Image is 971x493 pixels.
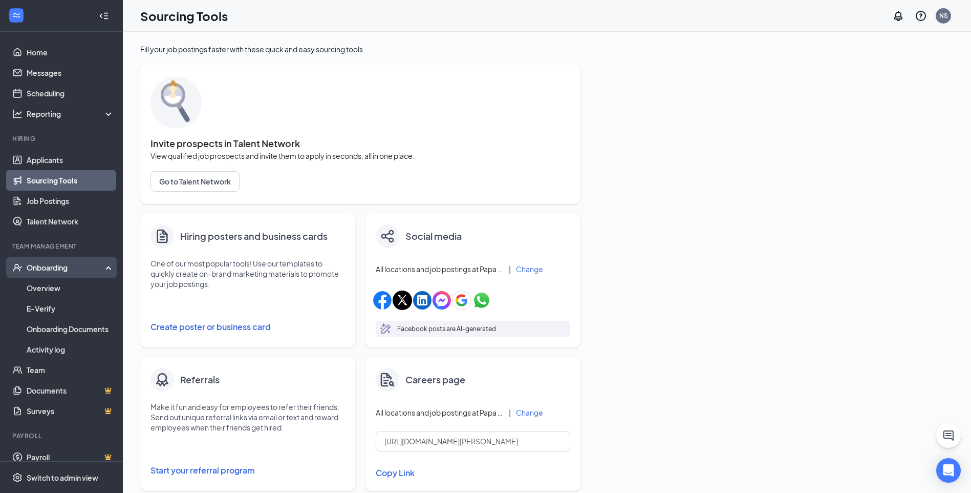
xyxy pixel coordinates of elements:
[915,10,927,22] svg: QuestionInfo
[150,151,570,161] span: View qualified job prospects and invite them to apply in seconds, all in one place.
[381,230,394,243] img: share
[516,265,543,273] button: Change
[150,171,240,192] button: Go to Talent Network
[27,262,105,273] div: Onboarding
[393,291,412,310] img: xIcon
[433,291,451,310] img: facebookMessengerIcon
[180,373,220,387] h4: Referrals
[12,473,23,483] svg: Settings
[376,464,570,482] button: Copy Link
[150,402,345,433] p: Make it fun and easy for employees to refer their friends. Send out unique referral links via ema...
[380,373,395,387] img: careers
[516,409,543,416] button: Change
[99,11,109,21] svg: Collapse
[140,7,228,25] h1: Sourcing Tools
[154,372,170,388] img: badge
[936,423,961,448] button: ChatActive
[472,291,491,310] img: whatsappIcon
[150,171,570,192] a: Go to Talent Network
[27,63,114,83] a: Messages
[27,109,115,119] div: Reporting
[942,429,955,442] svg: ChatActive
[12,432,112,440] div: Payroll
[509,407,511,418] div: |
[27,319,114,339] a: Onboarding Documents
[509,263,511,275] div: |
[380,323,392,335] svg: MagicPencil
[27,473,98,483] div: Switch to admin view
[405,229,462,243] h4: Social media
[373,291,392,310] img: facebookIcon
[27,380,114,401] a: DocumentsCrown
[27,360,114,380] a: Team
[27,339,114,360] a: Activity log
[27,83,114,104] a: Scheduling
[150,138,570,149] span: Invite prospects in Talent Network
[180,229,328,243] h4: Hiring posters and business cards
[150,77,202,128] img: sourcing-tools
[27,150,114,170] a: Applicants
[150,460,345,481] button: Start your referral program
[140,44,580,54] div: Fill your job postings faster with these quick and easy sourcing tools.
[413,291,431,310] img: linkedinIcon
[27,298,114,319] a: E-Verify
[27,447,114,467] a: PayrollCrown
[27,42,114,63] a: Home
[452,291,471,310] img: googleIcon
[12,242,112,251] div: Team Management
[27,211,114,232] a: Talent Network
[12,134,112,143] div: Hiring
[11,10,21,20] svg: WorkstreamLogo
[405,373,465,387] h4: Careers page
[936,458,961,483] div: Open Intercom Messenger
[150,258,345,289] p: One of our most popular tools! Use our templates to quickly create on-brand marketing materials t...
[397,324,496,334] p: Facebook posts are AI-generated
[27,401,114,421] a: SurveysCrown
[27,170,114,191] a: Sourcing Tools
[27,191,114,211] a: Job Postings
[27,278,114,298] a: Overview
[12,109,23,119] svg: Analysis
[150,317,345,337] button: Create poster or business card
[939,11,948,20] div: NS
[12,262,23,273] svg: UserCheck
[376,407,504,418] span: All locations and job postings at Papa [PERSON_NAME]'s
[376,264,504,274] span: All locations and job postings at Papa [PERSON_NAME]'s
[154,228,170,245] svg: Document
[892,10,904,22] svg: Notifications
